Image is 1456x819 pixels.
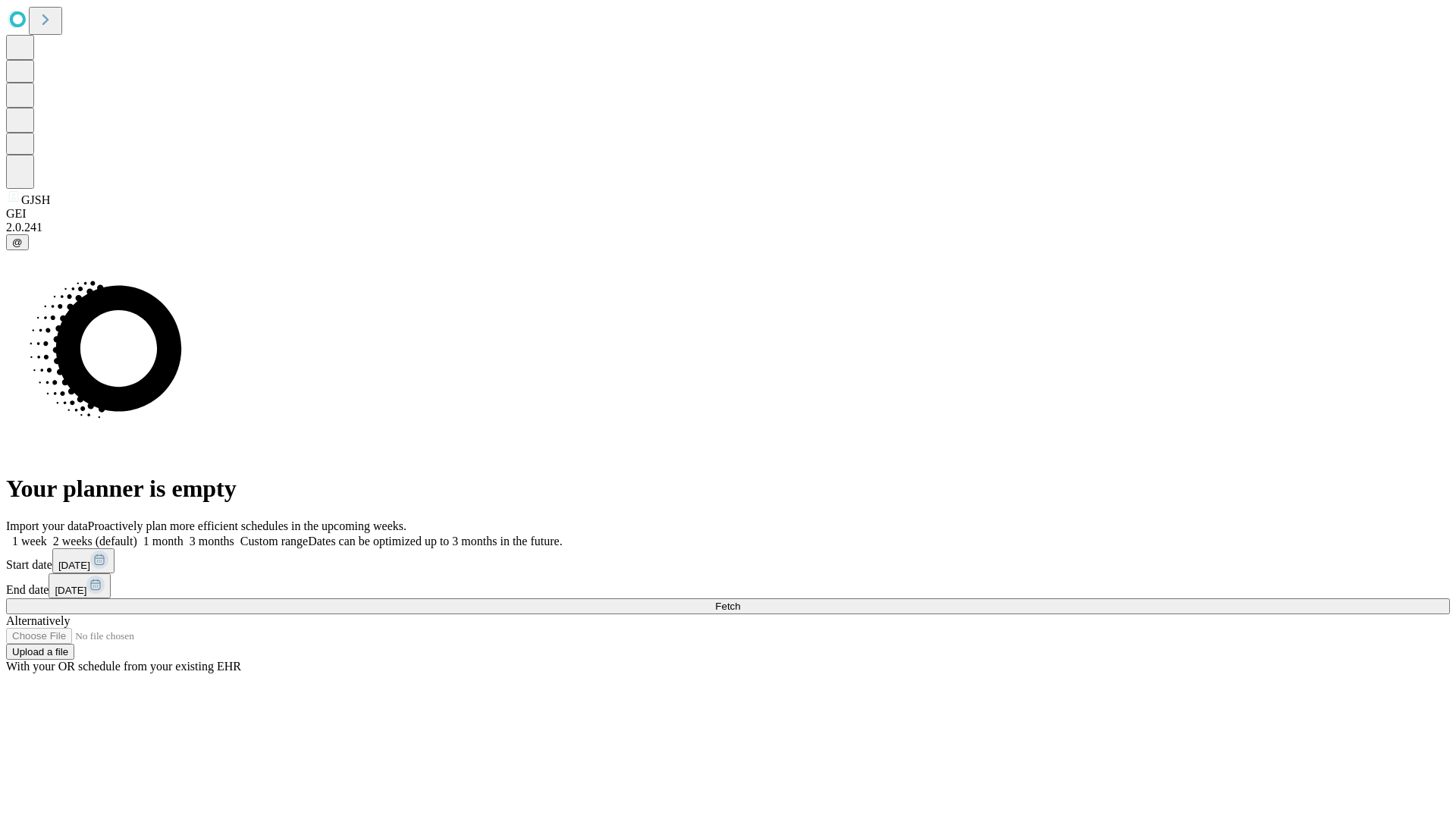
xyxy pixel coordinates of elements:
button: [DATE] [49,573,111,598]
span: @ [12,237,23,248]
button: [DATE] [52,548,115,573]
span: [DATE] [58,560,90,571]
span: With your OR schedule from your existing EHR [6,660,241,673]
div: Start date [6,548,1450,573]
span: Fetch [715,601,740,612]
span: Dates can be optimized up to 3 months in the future. [308,535,562,548]
button: Upload a file [6,644,74,660]
h1: Your planner is empty [6,475,1450,503]
div: GEI [6,207,1450,221]
span: Proactively plan more efficient schedules in the upcoming weeks. [88,519,406,532]
span: Import your data [6,519,88,532]
span: 1 week [12,535,47,548]
div: End date [6,573,1450,598]
span: 3 months [190,535,234,548]
span: Alternatively [6,614,70,627]
button: Fetch [6,598,1450,614]
div: 2.0.241 [6,221,1450,234]
button: @ [6,234,29,250]
span: Custom range [240,535,308,548]
span: [DATE] [55,585,86,596]
span: 2 weeks (default) [53,535,137,548]
span: GJSH [21,193,50,206]
span: 1 month [143,535,184,548]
